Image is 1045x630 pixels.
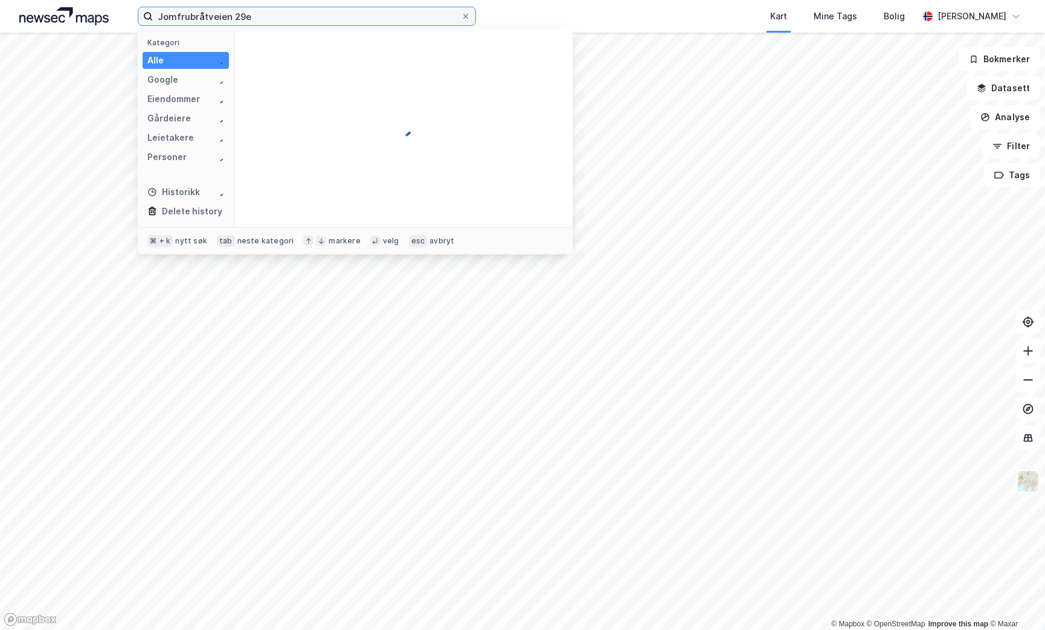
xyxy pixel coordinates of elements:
div: esc [409,235,428,247]
img: spinner.a6d8c91a73a9ac5275cf975e30b51cfb.svg [214,152,224,162]
div: nytt søk [175,236,207,246]
iframe: Chat Widget [985,572,1045,630]
div: Kontrollprogram for chat [985,572,1045,630]
div: Gårdeiere [147,111,191,126]
a: OpenStreetMap [867,620,925,628]
img: spinner.a6d8c91a73a9ac5275cf975e30b51cfb.svg [214,75,224,85]
div: markere [329,236,360,246]
div: Eiendommer [147,92,200,106]
div: neste kategori [237,236,294,246]
div: Kategori [147,38,229,47]
div: [PERSON_NAME] [937,9,1006,24]
div: Mine Tags [814,9,857,24]
div: Leietakere [147,130,194,145]
div: Google [147,72,178,87]
div: tab [217,235,235,247]
img: Z [1017,470,1040,493]
button: Tags [984,163,1040,187]
button: Filter [982,134,1040,158]
a: Mapbox homepage [4,612,57,626]
img: spinner.a6d8c91a73a9ac5275cf975e30b51cfb.svg [214,187,224,197]
div: Alle [147,53,164,68]
img: spinner.a6d8c91a73a9ac5275cf975e30b51cfb.svg [214,114,224,123]
button: Datasett [966,76,1040,100]
div: avbryt [429,236,454,246]
img: spinner.a6d8c91a73a9ac5275cf975e30b51cfb.svg [214,133,224,143]
img: logo.a4113a55bc3d86da70a041830d287a7e.svg [19,7,109,25]
div: Personer [147,150,187,164]
img: spinner.a6d8c91a73a9ac5275cf975e30b51cfb.svg [214,94,224,104]
div: Bolig [884,9,905,24]
img: spinner.a6d8c91a73a9ac5275cf975e30b51cfb.svg [214,56,224,65]
a: Mapbox [831,620,864,628]
a: Improve this map [928,620,988,628]
div: Historikk [147,185,200,199]
input: Søk på adresse, matrikkel, gårdeiere, leietakere eller personer [153,7,461,25]
div: velg [383,236,399,246]
button: Bokmerker [959,47,1040,71]
img: spinner.a6d8c91a73a9ac5275cf975e30b51cfb.svg [394,118,413,138]
div: Delete history [162,204,222,219]
div: Kart [770,9,787,24]
div: ⌘ + k [147,235,173,247]
button: Analyse [970,105,1040,129]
